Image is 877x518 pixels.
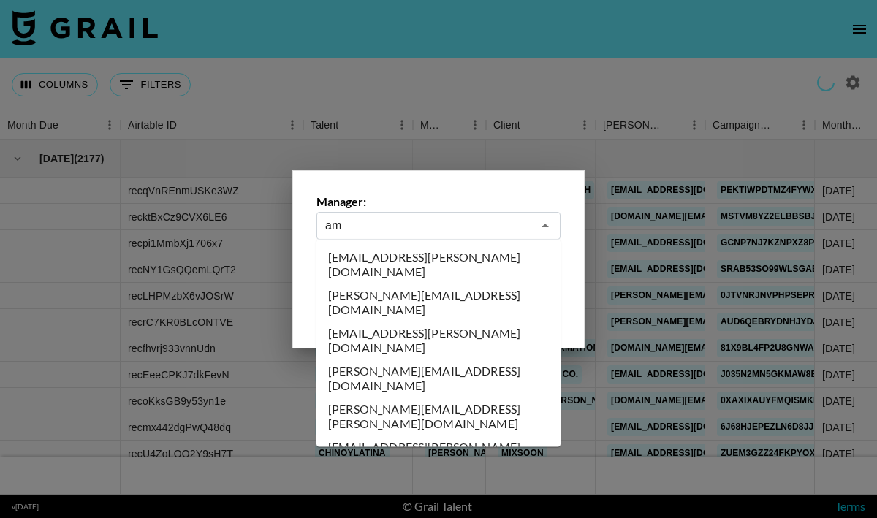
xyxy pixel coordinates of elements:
[316,245,561,283] li: [EMAIL_ADDRESS][PERSON_NAME][DOMAIN_NAME]
[316,359,561,397] li: [PERSON_NAME][EMAIL_ADDRESS][DOMAIN_NAME]
[316,397,561,435] li: [PERSON_NAME][EMAIL_ADDRESS][PERSON_NAME][DOMAIN_NAME]
[316,321,561,359] li: [EMAIL_ADDRESS][PERSON_NAME][DOMAIN_NAME]
[535,216,555,236] button: Close
[316,435,561,473] li: [EMAIL_ADDRESS][PERSON_NAME][DOMAIN_NAME]
[316,194,561,209] label: Manager:
[316,283,561,321] li: [PERSON_NAME][EMAIL_ADDRESS][DOMAIN_NAME]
